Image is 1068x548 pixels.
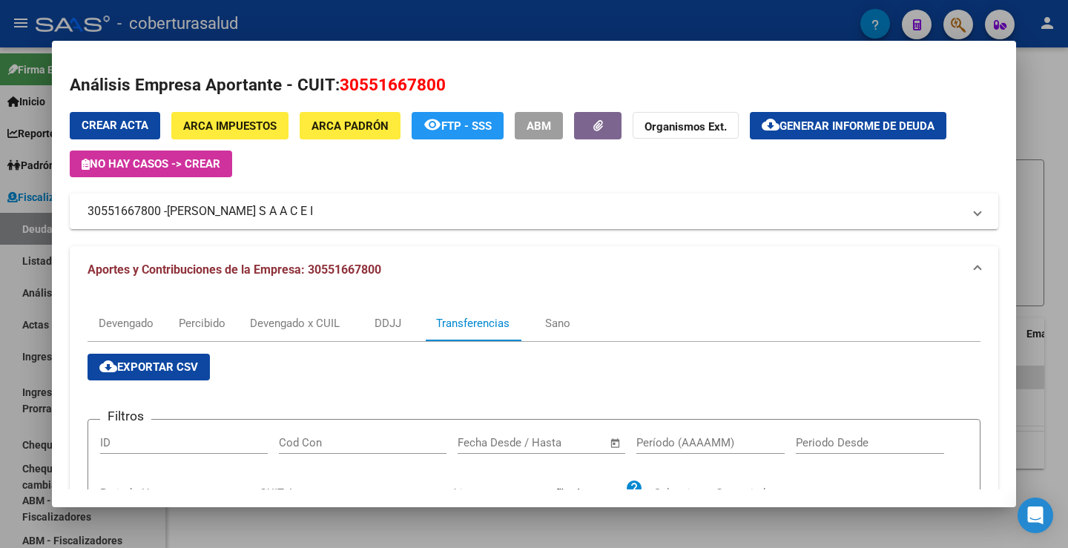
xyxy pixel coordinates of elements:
[645,120,727,133] strong: Organismos Ext.
[70,246,998,294] mat-expansion-panel-header: Aportes y Contribuciones de la Empresa: 30551667800
[171,112,289,139] button: ARCA Impuestos
[531,436,603,449] input: Fecha fin
[183,119,277,133] span: ARCA Impuestos
[515,112,563,139] button: ABM
[438,487,540,499] span: Archivo CSV CUIT Apo
[540,487,625,501] input: Archivo CSV CUIT Apo
[750,112,946,139] button: Generar informe de deuda
[70,151,232,177] button: No hay casos -> Crear
[82,119,148,132] span: Crear Acta
[70,73,998,98] h2: Análisis Empresa Aportante - CUIT:
[167,202,313,220] span: [PERSON_NAME] S A A C E I
[436,315,510,331] div: Transferencias
[625,479,643,497] mat-icon: help
[311,119,389,133] span: ARCA Padrón
[82,157,220,171] span: No hay casos -> Crear
[340,75,446,94] span: 30551667800
[423,116,441,133] mat-icon: remove_red_eye
[88,202,963,220] mat-panel-title: 30551667800 -
[762,116,779,133] mat-icon: cloud_download
[250,315,340,331] div: Devengado x CUIL
[441,119,492,133] span: FTP - SSS
[70,112,160,139] button: Crear Acta
[779,119,934,133] span: Generar informe de deuda
[300,112,400,139] button: ARCA Padrón
[375,315,401,331] div: DDJJ
[99,315,154,331] div: Devengado
[545,315,570,331] div: Sano
[527,119,551,133] span: ABM
[99,360,198,374] span: Exportar CSV
[179,315,225,331] div: Percibido
[1018,498,1053,533] div: Open Intercom Messenger
[99,357,117,375] mat-icon: cloud_download
[607,435,624,452] button: Open calendar
[633,112,739,139] button: Organismos Ext.
[88,263,381,277] span: Aportes y Contribuciones de la Empresa: 30551667800
[88,354,210,380] button: Exportar CSV
[458,436,518,449] input: Fecha inicio
[100,408,151,424] h3: Filtros
[412,112,504,139] button: FTP - SSS
[70,194,998,229] mat-expansion-panel-header: 30551667800 -[PERSON_NAME] S A A C E I
[654,486,789,500] span: Seleccionar Gerenciador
